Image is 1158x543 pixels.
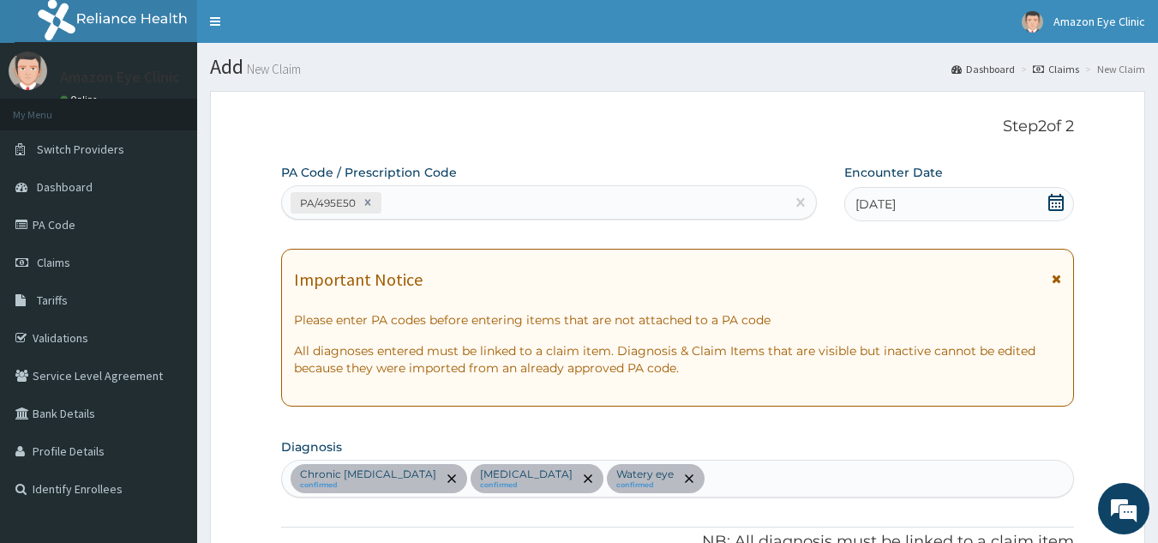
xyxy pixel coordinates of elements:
[480,468,573,481] p: [MEDICAL_DATA]
[243,63,301,75] small: New Claim
[1022,11,1043,33] img: User Image
[300,468,436,481] p: Chronic [MEDICAL_DATA]
[281,164,457,181] label: PA Code / Prescription Code
[294,342,1062,377] p: All diagnoses entered must be linked to a claim item. Diagnosis & Claim Items that are visible bu...
[295,193,358,213] div: PA/495E50
[616,468,674,481] p: Watery eye
[60,69,180,85] p: Amazon Eye Clinic
[9,361,327,421] textarea: Type your message and hit 'Enter'
[9,51,47,90] img: User Image
[855,196,896,213] span: [DATE]
[844,164,943,181] label: Encounter Date
[294,311,1062,329] p: Please enter PA codes before entering items that are not attached to a PA code
[37,293,68,308] span: Tariffs
[580,471,596,486] span: remove selection option
[1081,62,1145,76] li: New Claim
[300,481,436,490] small: confirmed
[281,438,342,456] label: Diagnosis
[444,471,459,486] span: remove selection option
[37,142,124,157] span: Switch Providers
[210,56,1145,78] h1: Add
[99,162,237,335] span: We're online!
[281,9,322,50] div: Minimize live chat window
[60,94,101,106] a: Online
[616,481,674,490] small: confirmed
[37,255,70,270] span: Claims
[294,270,423,289] h1: Important Notice
[951,62,1015,76] a: Dashboard
[480,481,573,490] small: confirmed
[1033,62,1079,76] a: Claims
[89,96,288,118] div: Chat with us now
[32,86,69,129] img: d_794563401_company_1708531726252_794563401
[1053,14,1145,29] span: Amazon Eye Clinic
[281,118,1075,136] p: Step 2 of 2
[37,179,93,195] span: Dashboard
[681,471,697,486] span: remove selection option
